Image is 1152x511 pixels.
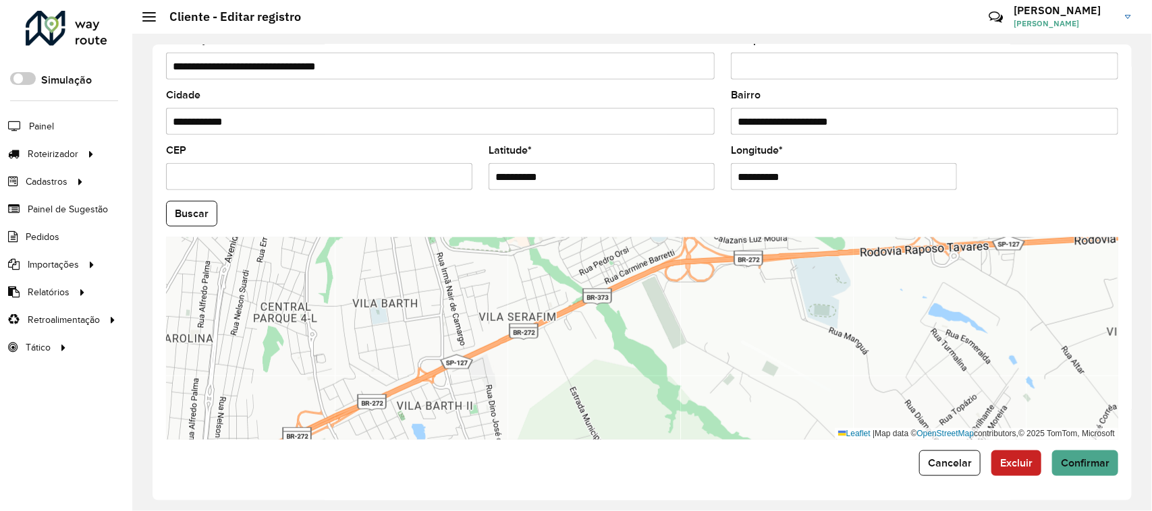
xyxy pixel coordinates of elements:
[166,142,186,158] label: CEP
[928,457,972,469] span: Cancelar
[1014,18,1115,30] span: [PERSON_NAME]
[28,313,100,327] span: Retroalimentação
[29,119,54,133] span: Painel
[26,340,51,355] span: Tático
[1052,450,1118,476] button: Confirmar
[156,9,301,24] h2: Cliente - Editar registro
[26,175,67,189] span: Cadastros
[731,87,761,103] label: Bairro
[981,3,1010,32] a: Contato Rápido
[838,429,871,438] a: Leaflet
[731,142,783,158] label: Longitude
[166,201,217,227] button: Buscar
[166,87,200,103] label: Cidade
[28,258,79,272] span: Importações
[1000,457,1033,469] span: Excluir
[28,285,70,299] span: Relatórios
[835,428,1118,440] div: Map data © contributors,© 2025 TomTom, Microsoft
[919,450,981,476] button: Cancelar
[991,450,1041,476] button: Excluir
[917,429,975,438] a: OpenStreetMap
[873,429,875,438] span: |
[28,202,108,216] span: Painel de Sugestão
[28,147,78,161] span: Roteirizador
[1014,4,1115,17] h3: [PERSON_NAME]
[489,142,532,158] label: Latitude
[26,230,59,244] span: Pedidos
[1061,457,1109,469] span: Confirmar
[41,72,92,88] label: Simulação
